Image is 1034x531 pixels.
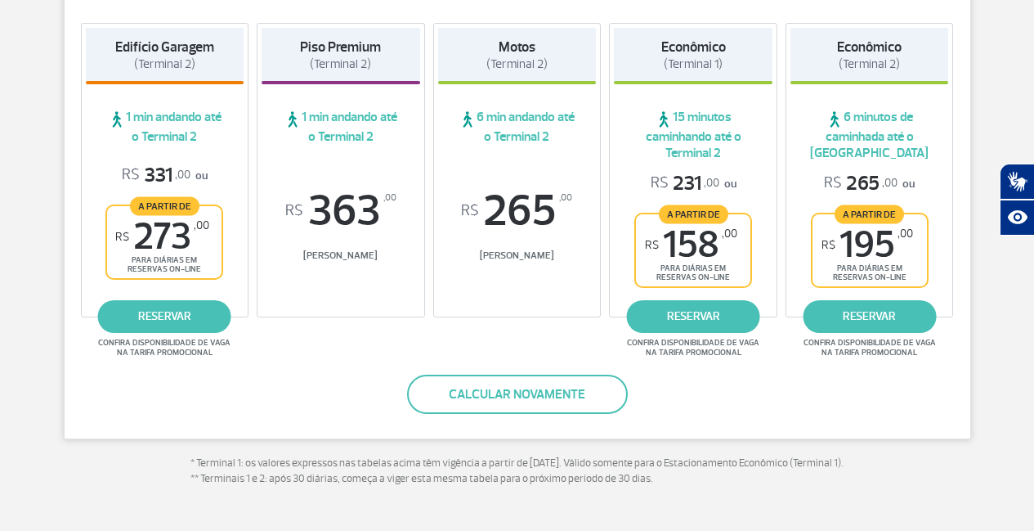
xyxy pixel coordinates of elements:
button: Calcular novamente [407,375,628,414]
a: reservar [98,300,231,333]
strong: Edifício Garagem [115,38,214,56]
span: (Terminal 1) [664,56,723,72]
span: 6 min andando até o Terminal 2 [438,109,597,145]
span: 15 minutos caminhando até o Terminal 2 [614,109,772,161]
span: (Terminal 2) [486,56,548,72]
span: (Terminal 2) [839,56,900,72]
sup: ,00 [559,189,572,207]
span: (Terminal 2) [310,56,371,72]
span: 1 min andando até o Terminal 2 [262,109,420,145]
p: ou [824,171,915,196]
span: 331 [122,163,190,188]
p: ou [122,163,208,188]
span: 265 [824,171,897,196]
sup: R$ [821,238,835,252]
strong: Econômico [661,38,726,56]
span: Confira disponibilidade de vaga na tarifa promocional [96,338,233,358]
p: ou [651,171,736,196]
span: para diárias em reservas on-line [121,255,208,274]
span: 6 minutos de caminhada até o [GEOGRAPHIC_DATA] [790,109,949,161]
span: A partir de [835,205,904,223]
a: reservar [627,300,760,333]
sup: ,00 [897,227,913,241]
button: Abrir tradutor de língua de sinais. [1000,164,1034,200]
strong: Piso Premium [300,38,381,56]
strong: Econômico [837,38,902,56]
strong: Motos [499,38,535,56]
sup: R$ [461,202,479,220]
sup: ,00 [722,227,737,241]
span: 158 [645,227,737,263]
span: 273 [115,218,209,255]
sup: ,00 [383,189,396,207]
span: 1 min andando até o Terminal 2 [86,109,244,145]
span: Confira disponibilidade de vaga na tarifa promocional [624,338,762,358]
button: Abrir recursos assistivos. [1000,200,1034,236]
p: * Terminal 1: os valores expressos nas tabelas acima têm vigência a partir de [DATE]. Válido some... [190,456,844,488]
span: [PERSON_NAME] [438,250,597,262]
span: 265 [438,189,597,233]
sup: ,00 [194,218,209,232]
span: 195 [821,227,913,263]
a: reservar [803,300,936,333]
span: (Terminal 2) [134,56,195,72]
sup: R$ [645,238,659,252]
span: para diárias em reservas on-line [650,263,736,282]
sup: R$ [115,230,129,244]
span: Confira disponibilidade de vaga na tarifa promocional [801,338,938,358]
span: 363 [262,189,420,233]
sup: R$ [285,202,303,220]
span: A partir de [130,196,199,215]
span: A partir de [659,205,728,223]
span: [PERSON_NAME] [262,250,420,262]
span: para diárias em reservas on-line [826,263,913,282]
span: 231 [651,171,719,196]
div: Plugin de acessibilidade da Hand Talk. [1000,164,1034,236]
